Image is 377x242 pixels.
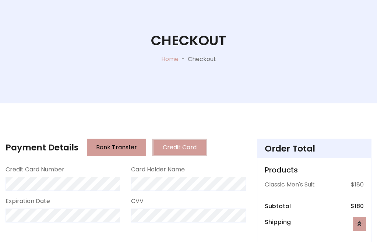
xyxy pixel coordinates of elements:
h6: $ [350,203,364,210]
button: Bank Transfer [87,139,146,156]
a: Home [161,55,179,63]
h6: Subtotal [265,203,291,210]
h1: Checkout [151,32,226,49]
h6: Shipping [265,218,291,225]
h5: Products [265,166,364,174]
p: Checkout [188,55,216,64]
p: $180 [351,180,364,189]
p: Classic Men's Suit [265,180,315,189]
p: - [179,55,188,64]
label: Credit Card Number [6,165,64,174]
h4: Order Total [265,143,364,154]
span: 180 [355,202,364,210]
label: Expiration Date [6,197,50,206]
label: Card Holder Name [131,165,185,174]
button: Credit Card [152,139,207,156]
h4: Payment Details [6,142,78,153]
label: CVV [131,197,144,206]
